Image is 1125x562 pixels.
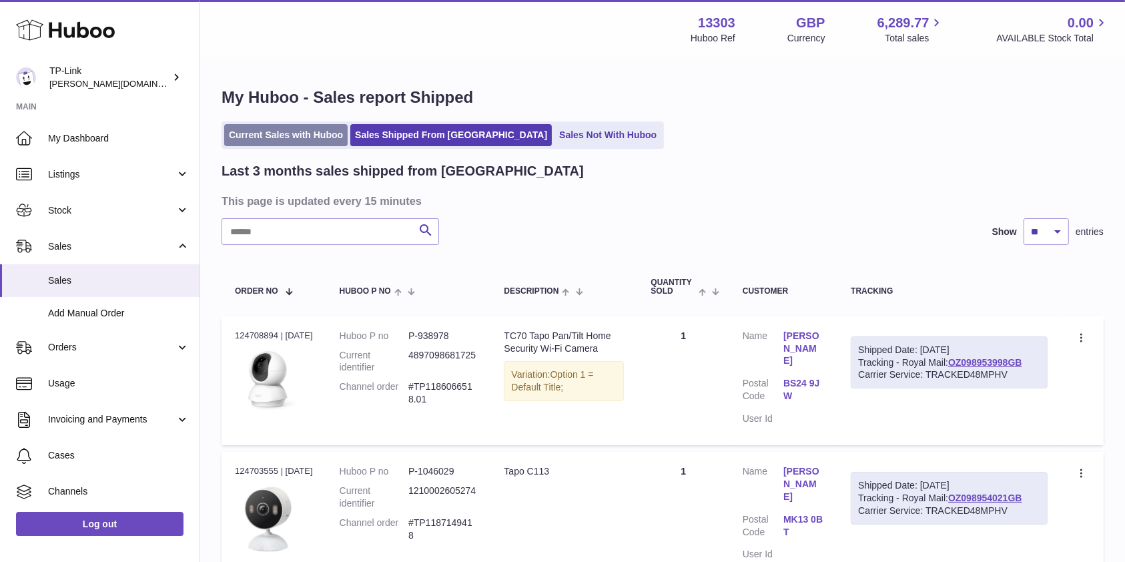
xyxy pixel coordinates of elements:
[222,194,1100,208] h3: This page is updated every 15 minutes
[340,485,408,510] dt: Current identifier
[48,449,190,462] span: Cases
[350,124,552,146] a: Sales Shipped From [GEOGRAPHIC_DATA]
[948,493,1022,503] a: OZ098954021GB
[48,204,175,217] span: Stock
[851,287,1048,296] div: Tracking
[783,330,824,368] a: [PERSON_NAME]
[48,132,190,145] span: My Dashboard
[340,287,391,296] span: Huboo P no
[235,482,302,561] img: 1748448957.jpg
[996,14,1109,45] a: 0.00 AVAILABLE Stock Total
[877,14,945,45] a: 6,289.77 Total sales
[504,361,624,401] div: Variation:
[783,377,824,402] a: BS24 9JW
[691,32,735,45] div: Huboo Ref
[698,14,735,32] strong: 13303
[796,14,825,32] strong: GBP
[48,168,175,181] span: Listings
[554,124,661,146] a: Sales Not With Huboo
[787,32,825,45] div: Currency
[408,330,477,342] dd: P-938978
[340,465,408,478] dt: Huboo P no
[858,505,1040,517] div: Carrier Service: TRACKED48MPHV
[235,465,313,477] div: 124703555 | [DATE]
[222,162,584,180] h2: Last 3 months sales shipped from [GEOGRAPHIC_DATA]
[511,369,593,392] span: Option 1 = Default Title;
[408,485,477,510] dd: 1210002605274
[340,380,408,406] dt: Channel order
[885,32,944,45] span: Total sales
[235,287,278,296] span: Order No
[48,377,190,390] span: Usage
[49,65,169,90] div: TP-Link
[48,240,175,253] span: Sales
[235,330,313,342] div: 124708894 | [DATE]
[858,344,1040,356] div: Shipped Date: [DATE]
[783,465,824,503] a: [PERSON_NAME]
[408,465,477,478] dd: P-1046029
[48,413,175,426] span: Invoicing and Payments
[743,377,783,406] dt: Postal Code
[408,380,477,406] dd: #TP1186066518.01
[504,287,558,296] span: Description
[858,479,1040,492] div: Shipped Date: [DATE]
[16,67,36,87] img: susie.li@tp-link.com
[222,87,1104,108] h1: My Huboo - Sales report Shipped
[992,226,1017,238] label: Show
[1068,14,1094,32] span: 0.00
[408,517,477,542] dd: #TP1187149418
[48,307,190,320] span: Add Manual Order
[48,341,175,354] span: Orders
[743,412,783,425] dt: User Id
[743,287,824,296] div: Customer
[48,274,190,287] span: Sales
[743,513,783,542] dt: Postal Code
[408,349,477,374] dd: 4897098681725
[48,485,190,498] span: Channels
[224,124,348,146] a: Current Sales with Huboo
[858,368,1040,381] div: Carrier Service: TRACKED48MPHV
[49,78,337,89] span: [PERSON_NAME][DOMAIN_NAME][EMAIL_ADDRESS][DOMAIN_NAME]
[651,278,695,296] span: Quantity Sold
[783,513,824,539] a: MK13 0BT
[340,349,408,374] dt: Current identifier
[851,472,1048,525] div: Tracking - Royal Mail:
[340,517,408,542] dt: Channel order
[851,336,1048,389] div: Tracking - Royal Mail:
[743,330,783,371] dt: Name
[743,548,783,561] dt: User Id
[340,330,408,342] dt: Huboo P no
[1076,226,1104,238] span: entries
[16,512,183,536] a: Log out
[504,330,624,355] div: TC70 Tapo Pan/Tilt Home Security Wi-Fi Camera
[637,316,729,445] td: 1
[877,14,929,32] span: 6,289.77
[504,465,624,478] div: Tapo C113
[948,357,1022,368] a: OZ098953998GB
[235,346,302,412] img: TC70_Overview__01_large_1600141473597r.png
[743,465,783,507] dt: Name
[996,32,1109,45] span: AVAILABLE Stock Total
